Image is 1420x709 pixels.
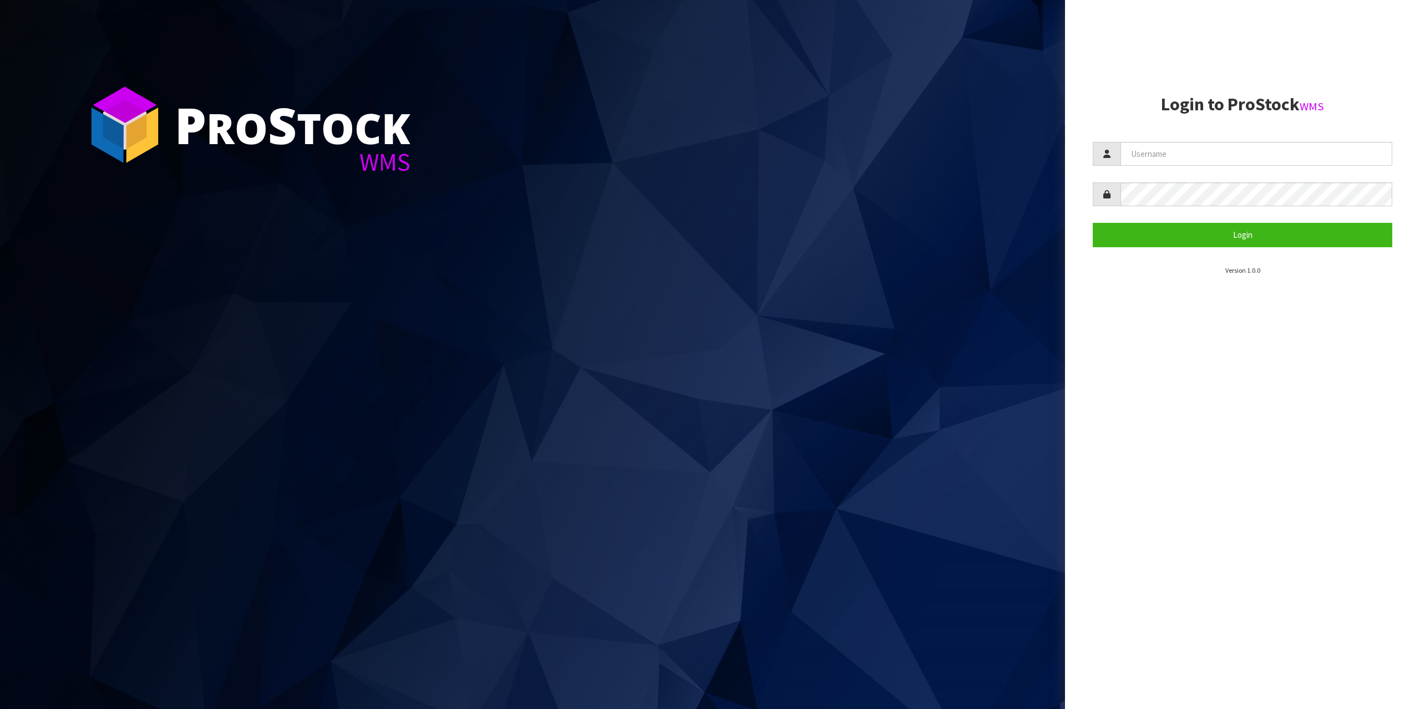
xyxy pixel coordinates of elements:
input: Username [1120,142,1392,166]
small: WMS [1300,99,1324,114]
h2: Login to ProStock [1093,95,1392,114]
button: Login [1093,223,1392,247]
span: S [268,91,297,159]
div: WMS [175,150,410,175]
span: P [175,91,206,159]
div: ro tock [175,100,410,150]
img: ProStock Cube [83,83,166,166]
small: Version 1.0.0 [1225,266,1260,274]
